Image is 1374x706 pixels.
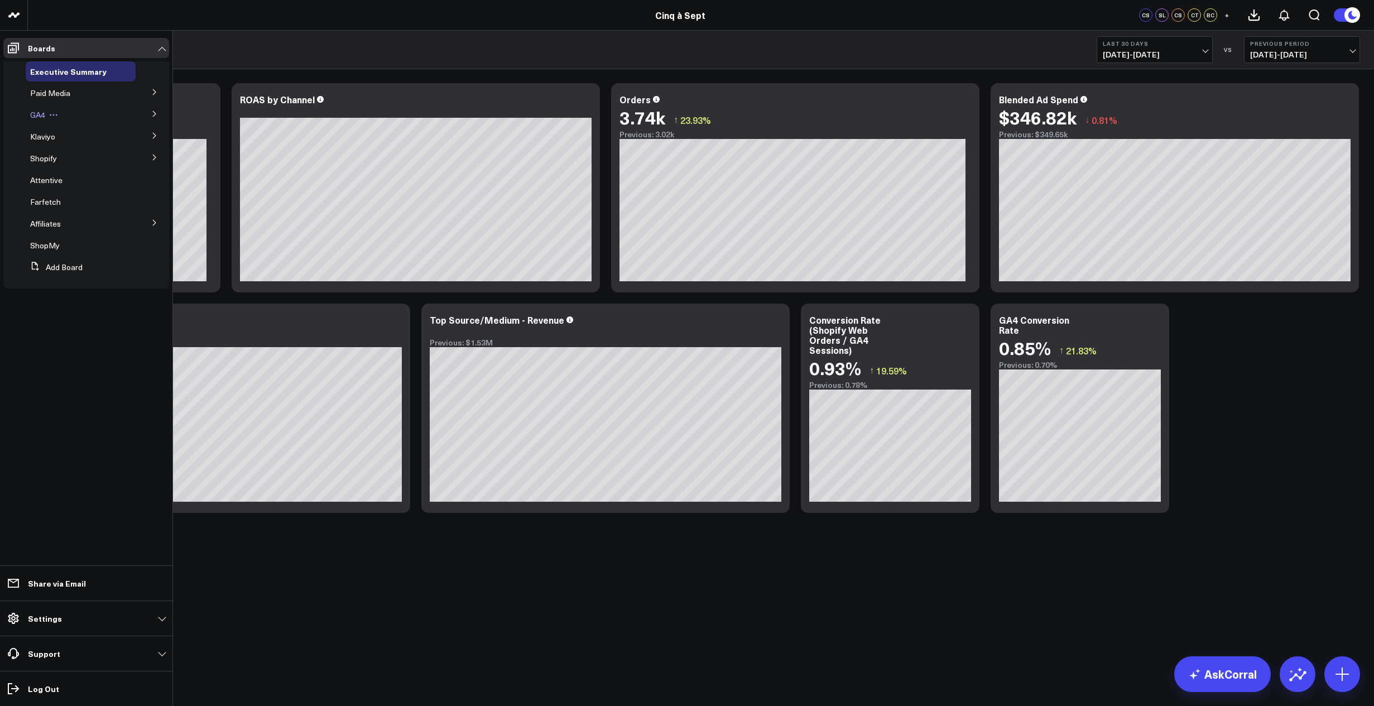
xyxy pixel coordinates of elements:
[999,93,1078,105] div: Blended Ad Spend
[30,175,63,185] span: Attentive
[809,358,861,378] div: 0.93%
[28,614,62,623] p: Settings
[1224,11,1229,19] span: +
[30,67,107,76] a: Executive Summary
[674,113,678,127] span: ↑
[30,154,57,163] a: Shopify
[809,381,971,390] div: Previous: 0.78%
[1139,8,1152,22] div: CS
[1103,40,1207,47] b: Last 30 Days
[30,131,55,142] span: Klaviyo
[876,364,907,377] span: 19.59%
[1244,36,1360,63] button: Previous Period[DATE]-[DATE]
[28,44,55,52] p: Boards
[1103,50,1207,59] span: [DATE] - [DATE]
[30,176,63,185] a: Attentive
[30,88,70,98] span: Paid Media
[999,314,1069,336] div: GA4 Conversion Rate
[1097,36,1213,63] button: Last 30 Days[DATE]-[DATE]
[30,218,61,229] span: Affiliates
[1218,46,1238,53] div: VS
[999,107,1077,127] div: $346.82k
[28,579,86,588] p: Share via Email
[30,153,57,164] span: Shopify
[1059,343,1064,358] span: ↑
[30,89,70,98] a: Paid Media
[30,132,55,141] a: Klaviyo
[869,363,874,378] span: ↑
[240,93,315,105] div: ROAS by Channel
[26,257,83,277] button: Add Board
[3,679,169,699] a: Log Out
[30,66,107,77] span: Executive Summary
[30,109,45,120] span: GA4
[1250,50,1354,59] span: [DATE] - [DATE]
[30,196,61,207] span: Farfetch
[655,9,705,21] a: Cinq à Sept
[1092,114,1117,126] span: 0.81%
[30,198,61,206] a: Farfetch
[30,111,45,119] a: GA4
[1155,8,1169,22] div: SL
[1204,8,1217,22] div: BC
[430,314,564,326] div: Top Source/Medium - Revenue
[1174,656,1271,692] a: AskCorral
[50,338,402,347] div: Previous: $1.53M
[999,361,1161,369] div: Previous: 0.70%
[1220,8,1233,22] button: +
[619,93,651,105] div: Orders
[28,684,59,693] p: Log Out
[1085,113,1089,127] span: ↓
[30,241,60,250] a: ShopMy
[1188,8,1201,22] div: CT
[1250,40,1354,47] b: Previous Period
[30,219,61,228] a: Affiliates
[28,649,60,658] p: Support
[619,107,665,127] div: 3.74k
[999,130,1351,139] div: Previous: $349.65k
[619,130,971,139] div: Previous: 3.02k
[1171,8,1185,22] div: CS
[809,314,881,356] div: Conversion Rate (Shopify Web Orders / GA4 Sessions)
[680,114,711,126] span: 23.93%
[1066,344,1097,357] span: 21.83%
[999,338,1051,358] div: 0.85%
[30,240,60,251] span: ShopMy
[430,338,781,347] div: Previous: $1.53M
